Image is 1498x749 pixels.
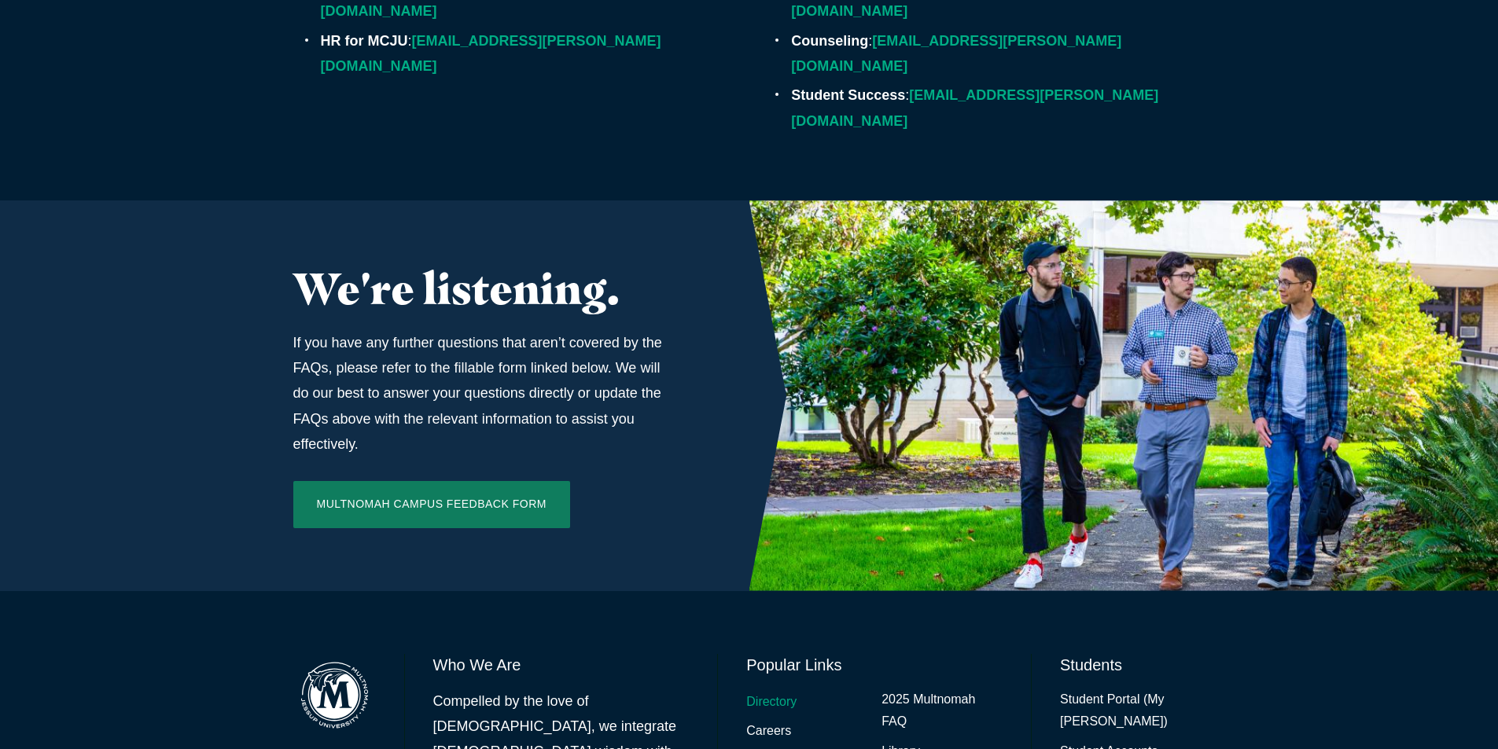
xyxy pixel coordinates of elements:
a: [EMAIL_ADDRESS][PERSON_NAME][DOMAIN_NAME] [321,33,661,74]
h6: Who We Are [433,654,690,676]
strong: Student Success [791,87,905,103]
li: : [791,28,1205,79]
li: : [791,83,1205,134]
li: : [321,28,734,79]
a: Multnomah Campus Feedback Form [293,481,570,528]
img: Multnomah Campus of Jessup University logo [293,654,376,736]
a: [EMAIL_ADDRESS][PERSON_NAME][DOMAIN_NAME] [791,87,1158,128]
h2: We're listening. [293,263,672,314]
a: 2025 Multnomah FAQ [882,688,1003,734]
h6: Popular Links [746,654,1003,676]
p: If you have any further questions that aren’t covered by the FAQs, please refer to the fillable f... [293,330,672,457]
strong: HR for MCJU [321,33,408,49]
a: Careers [746,720,791,743]
h6: Students [1060,654,1205,676]
strong: Counseling [791,33,868,49]
a: Directory [746,691,797,714]
a: Student Portal (My [PERSON_NAME]) [1060,688,1205,734]
a: [EMAIL_ADDRESS][PERSON_NAME][DOMAIN_NAME] [791,33,1121,74]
